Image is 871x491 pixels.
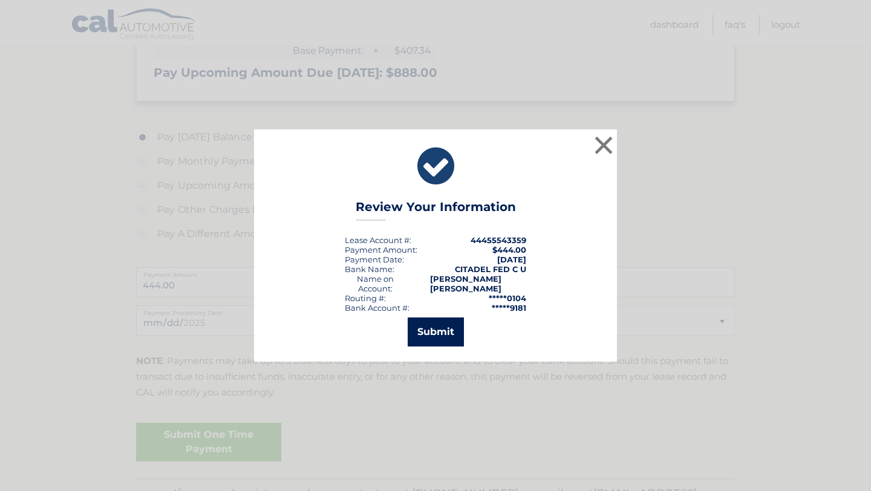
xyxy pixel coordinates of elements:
[455,264,526,274] strong: CITADEL FED C U
[471,235,526,245] strong: 44455543359
[430,274,501,293] strong: [PERSON_NAME] [PERSON_NAME]
[345,264,394,274] div: Bank Name:
[356,200,516,221] h3: Review Your Information
[592,133,616,157] button: ×
[345,235,411,245] div: Lease Account #:
[345,274,406,293] div: Name on Account:
[345,255,402,264] span: Payment Date
[345,303,409,313] div: Bank Account #:
[345,245,417,255] div: Payment Amount:
[345,255,404,264] div: :
[497,255,526,264] span: [DATE]
[492,245,526,255] span: $444.00
[408,317,464,346] button: Submit
[345,293,386,303] div: Routing #:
